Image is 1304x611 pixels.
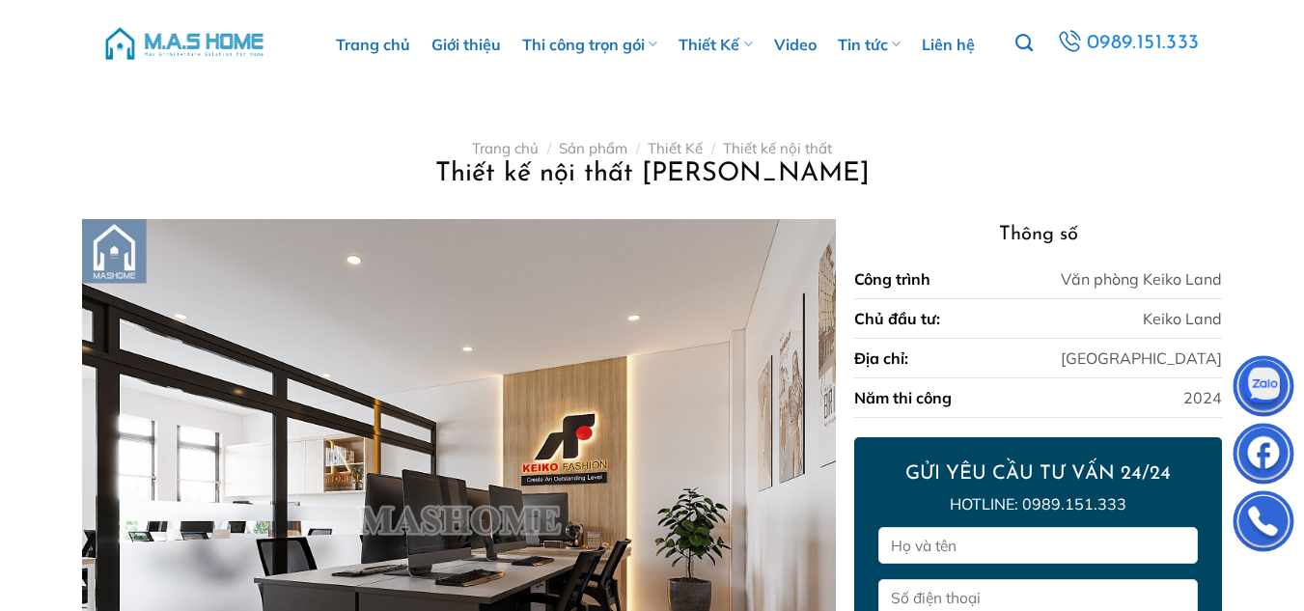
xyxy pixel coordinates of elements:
[105,157,1199,191] h1: Thiết kế nội thất [PERSON_NAME]
[854,267,930,291] div: Công trình
[1061,347,1222,370] div: [GEOGRAPHIC_DATA]
[854,219,1221,250] h3: Thông số
[1061,267,1222,291] div: Văn phòng Keiko Land
[102,14,266,72] img: M.A.S HOME – Tổng Thầu Thiết Kế Và Xây Nhà Trọn Gói
[1015,23,1033,64] a: Tìm kiếm
[1143,307,1222,330] div: Keiko Land
[854,307,940,330] div: Chủ đầu tư:
[723,139,832,157] a: Thiết kế nội thất
[1183,386,1222,409] div: 2024
[854,386,952,409] div: Năm thi công
[1235,495,1292,553] img: Phone
[1235,428,1292,486] img: Facebook
[648,139,703,157] a: Thiết Kế
[1087,27,1200,60] span: 0989.151.333
[559,139,627,157] a: Sản phẩm
[472,139,539,157] a: Trang chủ
[711,139,715,157] span: /
[854,347,908,370] div: Địa chỉ:
[547,139,551,157] span: /
[1054,26,1202,61] a: 0989.151.333
[1235,360,1292,418] img: Zalo
[878,527,1197,565] input: Họ và tên
[636,139,640,157] span: /
[878,461,1197,486] h2: GỬI YÊU CẦU TƯ VẤN 24/24
[878,492,1197,517] p: Hotline: 0989.151.333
